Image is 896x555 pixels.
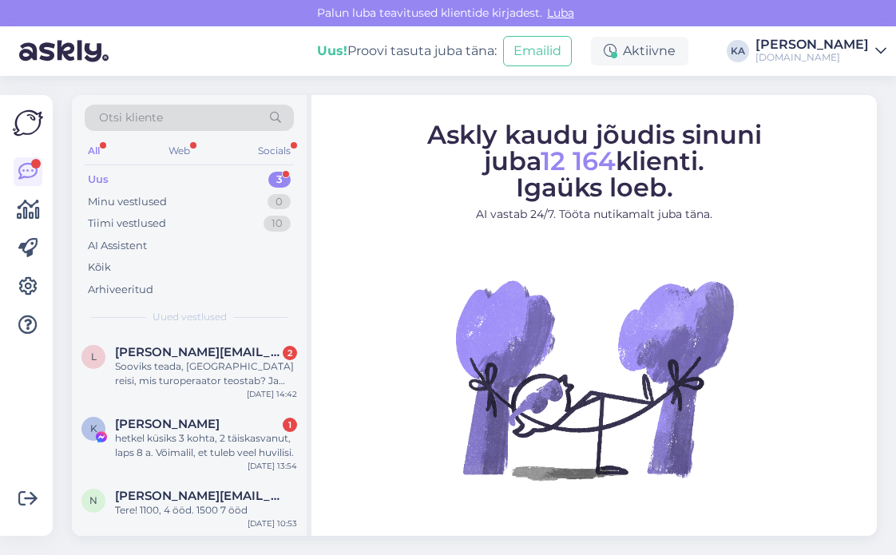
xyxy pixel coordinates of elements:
span: 12 164 [541,145,616,176]
img: Askly Logo [13,108,43,138]
div: Uus [88,172,109,188]
div: All [85,141,103,161]
span: K [90,422,97,434]
span: n [89,494,97,506]
button: Emailid [503,36,572,66]
div: KA [727,40,749,62]
div: [DATE] 14:42 [247,388,297,400]
div: Proovi tasuta juba täna: [317,42,497,61]
span: Uued vestlused [153,310,227,324]
div: Tiimi vestlused [88,216,166,232]
div: [DATE] 13:54 [248,460,297,472]
div: Tere! 1100, 4 ööd. 1500 7 ööd [115,503,297,517]
span: Luba [542,6,579,20]
span: l [91,351,97,363]
span: linda.steinbacht@mail.ee [115,345,281,359]
div: [DATE] 10:53 [248,517,297,529]
div: 10 [264,216,291,232]
span: Otsi kliente [99,109,163,126]
div: Minu vestlused [88,194,167,210]
a: [PERSON_NAME][DOMAIN_NAME] [755,38,886,64]
div: Socials [255,141,294,161]
b: Uus! [317,43,347,58]
div: 1 [283,418,297,432]
div: 2 [283,346,297,360]
div: Aktiivne [591,37,688,65]
div: Sooviks teada, [GEOGRAPHIC_DATA] reisi, mis turoperaator teostab? Ja lennu kohta, kus on ümberist... [115,359,297,388]
div: [PERSON_NAME] [755,38,869,51]
span: Askly kaudu jõudis sinuni juba klienti. Igaüks loeb. [427,119,762,203]
div: AI Assistent [88,238,147,254]
img: No Chat active [450,236,738,523]
div: Web [165,141,193,161]
span: Kristi Tohvri [115,417,220,431]
div: Arhiveeritud [88,282,153,298]
p: AI vastab 24/7. Tööta nutikamalt juba täna. [326,206,862,223]
div: Kõik [88,260,111,276]
span: neumann.eve@gmail.com [115,489,281,503]
div: [DOMAIN_NAME] [755,51,869,64]
div: 0 [268,194,291,210]
div: 3 [268,172,291,188]
div: hetkel küsiks 3 kohta, 2 täiskasvanut, laps 8 a. Võimalil, et tuleb veel huvilisi. [115,431,297,460]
